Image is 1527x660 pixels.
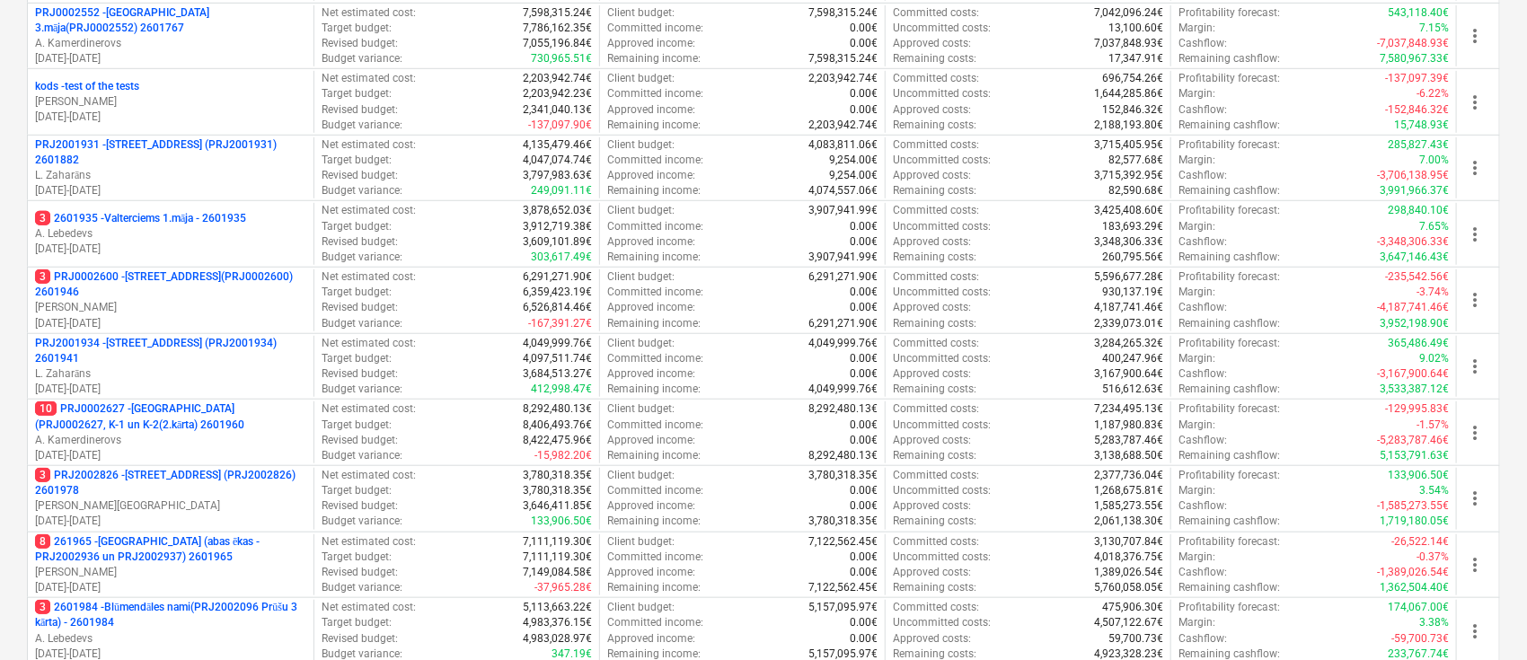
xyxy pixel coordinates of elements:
p: Client budget : [607,336,675,351]
p: Revised budget : [322,300,398,315]
p: 7,598,315.24€ [808,5,878,21]
p: Margin : [1178,351,1215,366]
p: Remaining income : [607,448,701,463]
p: Target budget : [322,21,392,36]
span: 10 [35,401,57,416]
p: 9.02% [1419,351,1449,366]
p: Budget variance : [322,183,402,198]
span: 3 [35,600,50,614]
p: Cashflow : [1178,168,1227,183]
p: 7.65% [1419,219,1449,234]
p: Budget variance : [322,316,402,331]
p: -1.57% [1417,418,1449,433]
p: 3,684,513.27€ [523,366,592,382]
p: Revised budget : [322,36,398,51]
p: 543,118.40€ [1388,5,1449,21]
p: 82,577.68€ [1108,153,1163,168]
p: Budget variance : [322,250,402,265]
p: 8,422,475.96€ [523,433,592,448]
p: 2,341,040.13€ [523,102,592,118]
p: Remaining costs : [893,118,976,133]
p: Remaining costs : [893,250,976,265]
p: PRJ0002600 - [STREET_ADDRESS](PRJ0002600) 2601946 [35,269,306,300]
p: 0.00€ [850,36,878,51]
p: 17,347.91€ [1108,51,1163,66]
p: Committed income : [607,285,703,300]
span: more_vert [1464,356,1486,377]
p: Remaining costs : [893,51,976,66]
p: 0.00€ [850,300,878,315]
p: Committed income : [607,153,703,168]
p: Client budget : [607,468,675,483]
p: 930,137.19€ [1102,285,1163,300]
p: Margin : [1178,219,1215,234]
p: Uncommitted costs : [893,351,991,366]
p: Committed costs : [893,137,979,153]
p: 4,049,999.76€ [808,382,878,397]
p: 9,254.00€ [829,168,878,183]
p: 3,533,387.12€ [1380,382,1449,397]
p: 2601984 - Blūmendāles nami(PRJ2002096 Prūšu 3 kārta) - 2601984 [35,600,306,630]
p: 0.00€ [850,102,878,118]
p: 3,907,941.99€ [808,250,878,265]
span: more_vert [1464,224,1486,245]
p: Net estimated cost : [322,137,416,153]
p: Approved costs : [893,300,971,315]
p: 0.00€ [850,234,878,250]
p: Remaining income : [607,250,701,265]
p: [PERSON_NAME] [35,300,306,315]
p: Cashflow : [1178,234,1227,250]
p: 6,291,271.90€ [808,316,878,331]
p: 8,406,493.76€ [523,418,592,433]
p: [DATE] - [DATE] [35,382,306,397]
p: 8,292,480.13€ [808,401,878,417]
p: Client budget : [607,401,675,417]
p: 3,167,900.64€ [1094,366,1163,382]
p: 7.15% [1419,21,1449,36]
p: Revised budget : [322,366,398,382]
p: Target budget : [322,219,392,234]
p: 0.00€ [850,366,878,382]
p: -5,283,787.46€ [1377,433,1449,448]
p: Remaining cashflow : [1178,382,1280,397]
p: Cashflow : [1178,366,1227,382]
div: 32601935 -Valterciems 1.māja - 2601935A. Lebedevs[DATE]-[DATE] [35,211,306,257]
p: 298,840.10€ [1388,203,1449,218]
span: more_vert [1464,554,1486,576]
p: Margin : [1178,418,1215,433]
p: PRJ2001934 - [STREET_ADDRESS] (PRJ2001934) 2601941 [35,336,306,366]
span: more_vert [1464,422,1486,444]
p: Target budget : [322,351,392,366]
p: Approved income : [607,366,695,382]
p: 3,647,146.43€ [1380,250,1449,265]
p: 7,042,096.24€ [1094,5,1163,21]
p: 7.00% [1419,153,1449,168]
p: Margin : [1178,153,1215,168]
p: Net estimated cost : [322,269,416,285]
p: 15,748.93€ [1394,118,1449,133]
p: 3,991,966.37€ [1380,183,1449,198]
p: -137,097.39€ [1385,71,1449,86]
p: 6,291,271.90€ [523,269,592,285]
p: Client budget : [607,137,675,153]
p: Client budget : [607,269,675,285]
p: 2,203,942.74€ [523,71,592,86]
p: 1,644,285.86€ [1094,86,1163,101]
p: 7,580,967.33€ [1380,51,1449,66]
p: Committed income : [607,418,703,433]
p: 3,284,265.32€ [1094,336,1163,351]
p: 5,153,791.63€ [1380,448,1449,463]
p: [DATE] - [DATE] [35,110,306,125]
p: Approved costs : [893,102,971,118]
p: 3,609,101.89€ [523,234,592,250]
p: 3,878,652.03€ [523,203,592,218]
p: 5,283,787.46€ [1094,433,1163,448]
p: 5,596,677.28€ [1094,269,1163,285]
p: Remaining cashflow : [1178,250,1280,265]
p: [DATE] - [DATE] [35,580,306,595]
div: kods -test of the tests[PERSON_NAME][DATE]-[DATE] [35,79,306,125]
p: [DATE] - [DATE] [35,316,306,331]
p: Approved costs : [893,234,971,250]
p: 0.00€ [850,219,878,234]
p: [PERSON_NAME] [35,565,306,580]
